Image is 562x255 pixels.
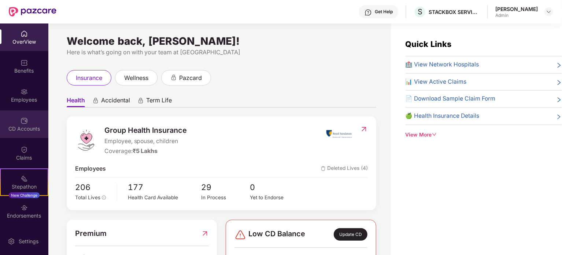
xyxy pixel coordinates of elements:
div: New Challenge [9,192,40,198]
div: Yet to Endorse [250,194,299,201]
div: animation [92,97,99,104]
span: S [418,7,422,16]
span: 🍏 Health Insurance Details [406,112,480,121]
span: Premium [75,228,107,239]
div: Here is what’s going on with your team at [GEOGRAPHIC_DATA] [67,48,376,57]
span: down [432,132,437,137]
div: In Process [201,194,250,201]
span: wellness [124,73,148,83]
div: Stepathon [1,183,48,190]
span: Total Lives [75,194,100,200]
span: Low CD Balance [248,228,305,241]
span: info-circle [102,196,106,200]
div: Settings [16,238,41,245]
span: Employee, spouse, children [104,137,187,146]
span: Deleted Lives (4) [321,164,368,174]
div: View More [406,131,562,139]
div: Coverage: [104,147,187,156]
span: Group Health Insurance [104,125,187,136]
div: Admin [495,12,538,18]
img: logo [75,129,97,151]
span: Accidental [101,96,130,107]
img: svg+xml;base64,PHN2ZyBpZD0iSGVscC0zMngzMiIgeG1sbnM9Imh0dHA6Ly93d3cudzMub3JnLzIwMDAvc3ZnIiB3aWR0aD... [365,9,372,16]
span: Employees [75,164,106,174]
span: 29 [201,181,250,194]
img: svg+xml;base64,PHN2ZyBpZD0iRW5kb3JzZW1lbnRzIiB4bWxucz0iaHR0cDovL3d3dy53My5vcmcvMjAwMC9zdmciIHdpZH... [21,204,28,211]
span: right [556,79,562,87]
span: 206 [75,181,112,194]
div: animation [137,97,144,104]
img: svg+xml;base64,PHN2ZyBpZD0iSG9tZSIgeG1sbnM9Imh0dHA6Ly93d3cudzMub3JnLzIwMDAvc3ZnIiB3aWR0aD0iMjAiIG... [21,30,28,37]
div: Update CD [334,228,367,241]
span: right [556,62,562,69]
span: 📊 View Active Claims [406,77,467,87]
span: right [556,96,562,103]
span: ₹5 Lakhs [133,147,158,154]
img: svg+xml;base64,PHN2ZyBpZD0iQmVuZWZpdHMiIHhtbG5zPSJodHRwOi8vd3d3LnczLm9yZy8yMDAwL3N2ZyIgd2lkdGg9Ij... [21,59,28,66]
div: animation [170,74,177,81]
div: STACKBOX SERVICES PRIVATE LIMITED [429,8,480,15]
img: svg+xml;base64,PHN2ZyBpZD0iRGFuZ2VyLTMyeDMyIiB4bWxucz0iaHR0cDovL3d3dy53My5vcmcvMjAwMC9zdmciIHdpZH... [234,229,246,241]
span: right [556,113,562,121]
span: Health [67,96,85,107]
div: Welcome back, [PERSON_NAME]! [67,38,376,44]
img: RedirectIcon [360,125,368,133]
div: Get Help [375,9,393,15]
span: 0 [250,181,299,194]
img: insurerIcon [325,125,353,143]
span: insurance [76,73,102,83]
span: Quick Links [406,39,452,49]
img: svg+xml;base64,PHN2ZyBpZD0iU2V0dGluZy0yMHgyMCIgeG1sbnM9Imh0dHA6Ly93d3cudzMub3JnLzIwMDAvc3ZnIiB3aW... [8,238,15,245]
img: svg+xml;base64,PHN2ZyB4bWxucz0iaHR0cDovL3d3dy53My5vcmcvMjAwMC9zdmciIHdpZHRoPSIyMSIgaGVpZ2h0PSIyMC... [21,175,28,182]
span: 🏥 View Network Hospitals [406,60,479,69]
span: Term Life [146,96,172,107]
img: svg+xml;base64,PHN2ZyBpZD0iRW1wbG95ZWVzIiB4bWxucz0iaHR0cDovL3d3dy53My5vcmcvMjAwMC9zdmciIHdpZHRoPS... [21,88,28,95]
span: 📄 Download Sample Claim Form [406,94,496,103]
span: pazcard [179,73,202,83]
img: deleteIcon [321,166,326,171]
img: RedirectIcon [201,228,209,239]
div: Health Card Available [128,194,201,201]
span: 177 [128,181,201,194]
img: svg+xml;base64,PHN2ZyBpZD0iQ2xhaW0iIHhtbG5zPSJodHRwOi8vd3d3LnczLm9yZy8yMDAwL3N2ZyIgd2lkdGg9IjIwIi... [21,146,28,153]
img: svg+xml;base64,PHN2ZyBpZD0iQ0RfQWNjb3VudHMiIGRhdGEtbmFtZT0iQ0QgQWNjb3VudHMiIHhtbG5zPSJodHRwOi8vd3... [21,117,28,124]
img: New Pazcare Logo [9,7,56,17]
img: svg+xml;base64,PHN2ZyBpZD0iRHJvcGRvd24tMzJ4MzIiIHhtbG5zPSJodHRwOi8vd3d3LnczLm9yZy8yMDAwL3N2ZyIgd2... [546,9,552,15]
div: [PERSON_NAME] [495,6,538,12]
